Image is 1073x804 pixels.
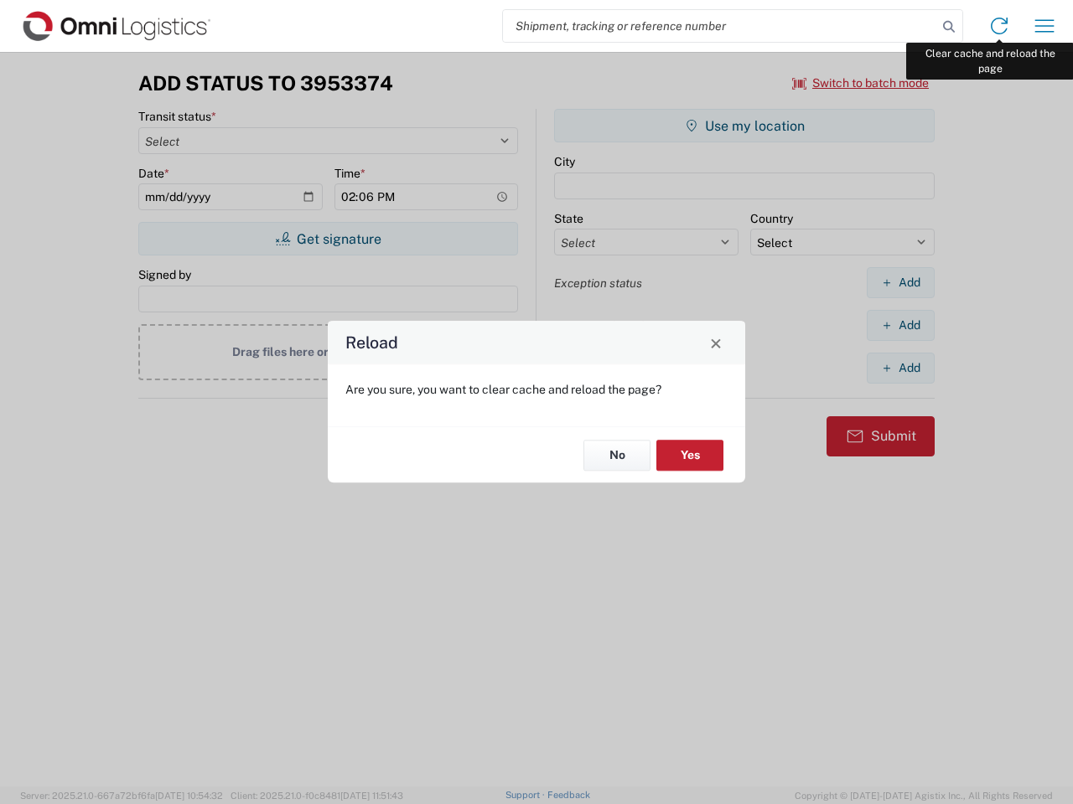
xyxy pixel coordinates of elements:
button: No [583,440,651,471]
input: Shipment, tracking or reference number [503,10,937,42]
button: Close [704,331,728,354]
p: Are you sure, you want to clear cache and reload the page? [345,382,728,397]
button: Yes [656,440,723,471]
h4: Reload [345,331,398,355]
